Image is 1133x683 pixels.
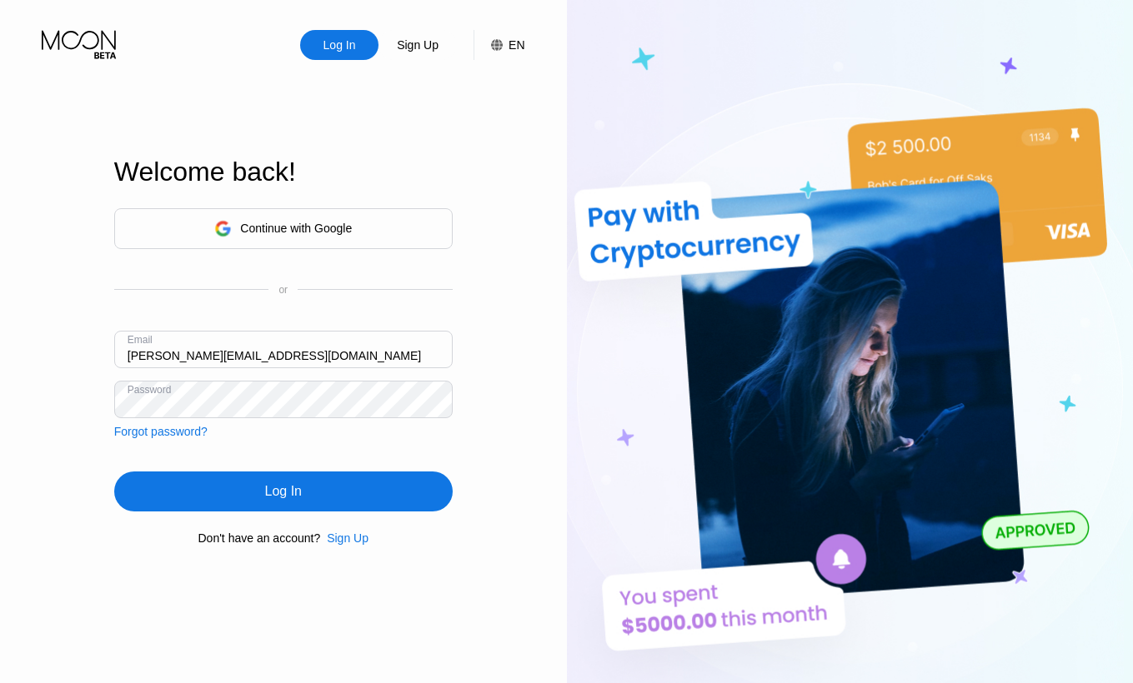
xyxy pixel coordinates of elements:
div: or [278,284,288,296]
div: Continue with Google [240,222,352,235]
div: Forgot password? [114,425,208,438]
div: Welcome back! [114,157,453,187]
div: Continue with Google [114,208,453,249]
div: Sign Up [395,37,440,53]
div: EN [509,38,524,52]
div: Email [128,334,153,346]
div: Don't have an account? [198,531,321,545]
div: Sign Up [327,531,368,545]
div: Sign Up [320,531,368,545]
div: Log In [300,30,379,60]
div: EN [474,30,524,60]
div: Password [128,384,172,396]
div: Log In [322,37,358,53]
div: Log In [114,471,453,511]
div: Log In [265,483,302,500]
div: Sign Up [379,30,457,60]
